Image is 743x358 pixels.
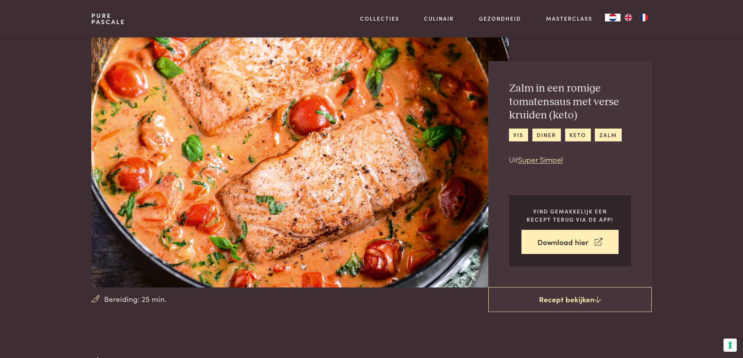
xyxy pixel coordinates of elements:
p: Vind gemakkelijk een recept terug via de app! [521,207,619,223]
aside: Language selected: Nederlands [605,14,652,21]
a: Super Simpel [518,154,563,164]
span: Bereiding: 25 min. [104,293,167,305]
a: vis [509,129,528,141]
a: Gezondheid [479,14,521,23]
a: Collecties [360,14,399,23]
a: FR [636,14,652,21]
img: Zalm in een romige tomatensaus met verse kruiden (keto) [91,37,508,287]
p: Uit [509,154,631,165]
a: zalm [595,129,621,141]
div: Language [605,14,621,21]
a: Recept bekijken [488,287,652,312]
h2: Zalm in een romige tomatensaus met verse kruiden (keto) [509,82,631,122]
a: EN [621,14,636,21]
a: NL [605,14,621,21]
a: diner [532,129,561,141]
ul: Language list [621,14,652,21]
a: PurePascale [91,12,125,25]
a: Masterclass [546,14,592,23]
a: Culinair [424,14,454,23]
button: Uw voorkeuren voor toestemming voor trackingtechnologieën [723,339,737,352]
a: keto [565,129,591,141]
a: Download hier [521,230,619,254]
